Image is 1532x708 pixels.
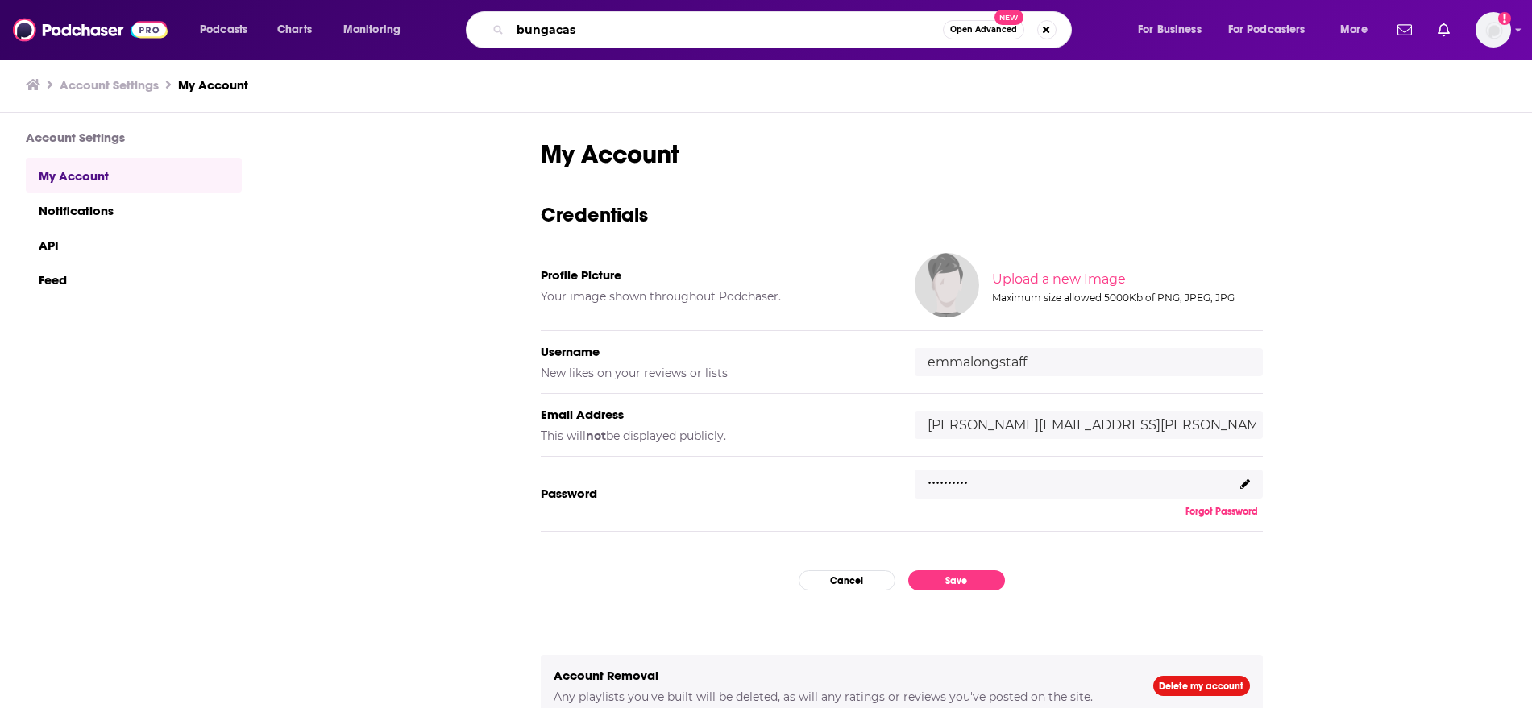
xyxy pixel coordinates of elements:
a: Delete my account [1153,676,1250,696]
button: Open AdvancedNew [943,20,1024,39]
span: Monitoring [343,19,401,41]
img: User Profile [1476,12,1511,48]
h3: Account Settings [26,130,242,145]
button: open menu [189,17,268,43]
a: Show notifications dropdown [1391,16,1418,43]
a: My Account [26,158,242,193]
h5: Account Removal [554,668,1127,683]
span: New [994,10,1023,25]
input: Search podcasts, credits, & more... [510,17,943,43]
a: Account Settings [60,77,159,93]
button: Save [908,570,1005,590]
h5: Profile Picture [541,267,889,283]
button: open menu [1329,17,1388,43]
a: Notifications [26,193,242,227]
div: Maximum size allowed 5000Kb of PNG, JPEG, JPG [992,292,1260,304]
button: Cancel [799,570,895,590]
div: Search podcasts, credits, & more... [481,11,1087,48]
p: .......... [928,466,968,489]
span: Logged in as emmalongstaff [1476,12,1511,48]
img: Podchaser - Follow, Share and Rate Podcasts [13,14,168,45]
h1: My Account [541,139,1263,170]
span: Charts [277,19,312,41]
h5: Any playlists you've built will be deleted, as will any ratings or reviews you've posted on the s... [554,689,1127,704]
a: My Account [178,77,248,93]
h5: Username [541,344,889,359]
span: For Podcasters [1228,19,1306,41]
h5: New likes on your reviews or lists [541,366,889,380]
button: open menu [1218,17,1329,43]
h5: Your image shown throughout Podchaser. [541,289,889,304]
h5: This will be displayed publicly. [541,429,889,443]
input: email [915,411,1263,439]
input: username [915,348,1263,376]
button: Show profile menu [1476,12,1511,48]
h3: Credentials [541,202,1263,227]
b: not [586,429,606,443]
h5: Email Address [541,407,889,422]
button: open menu [1127,17,1222,43]
a: API [26,227,242,262]
button: open menu [332,17,421,43]
h5: Password [541,486,889,501]
span: Podcasts [200,19,247,41]
img: Your profile image [915,253,979,317]
button: Forgot Password [1181,505,1263,518]
a: Feed [26,262,242,296]
span: Open Advanced [950,26,1017,34]
svg: Add a profile image [1498,12,1511,25]
span: For Business [1138,19,1202,41]
span: More [1340,19,1368,41]
a: Charts [267,17,322,43]
a: Show notifications dropdown [1431,16,1456,43]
